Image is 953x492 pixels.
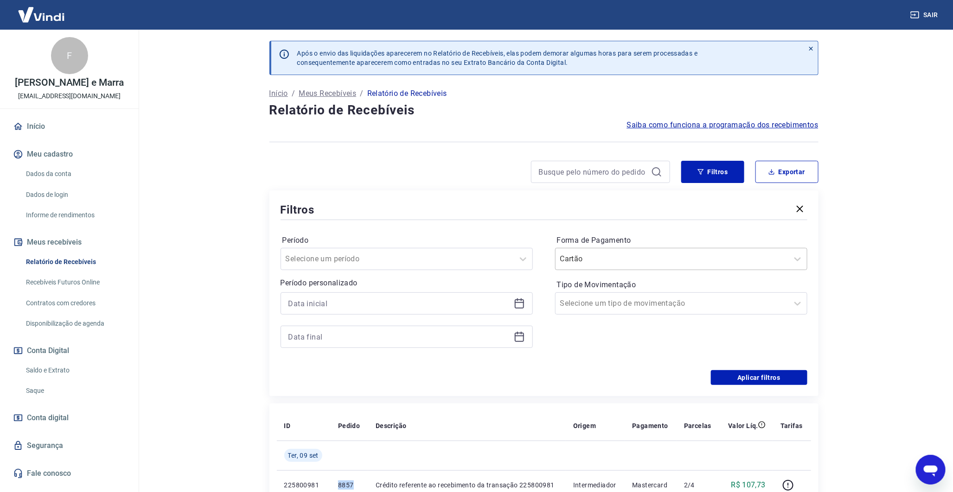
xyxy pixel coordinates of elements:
[11,341,128,361] button: Conta Digital
[360,88,363,99] p: /
[281,278,533,289] p: Período personalizado
[338,421,360,430] p: Pedido
[22,381,128,400] a: Saque
[269,101,819,120] h4: Relatório de Recebíveis
[916,455,946,485] iframe: Botão para abrir a janela de mensagens
[573,480,618,490] p: Intermediador
[780,421,803,430] p: Tarifas
[11,144,128,164] button: Meu cadastro
[632,421,668,430] p: Pagamento
[684,421,711,430] p: Parcelas
[284,421,291,430] p: ID
[288,330,510,344] input: Data final
[728,421,758,430] p: Valor Líq.
[22,314,128,333] a: Disponibilização de agenda
[731,479,766,491] p: R$ 107,73
[627,120,819,131] a: Saiba como funciona a programação dos recebimentos
[299,88,356,99] a: Meus Recebíveis
[22,206,128,225] a: Informe de rendimentos
[22,164,128,183] a: Dados da conta
[11,408,128,428] a: Conta digital
[51,37,88,74] div: F
[284,480,324,490] p: 225800981
[281,202,315,217] h5: Filtros
[11,435,128,456] a: Segurança
[539,165,647,179] input: Busque pelo número do pedido
[11,463,128,484] a: Fale conosco
[632,480,669,490] p: Mastercard
[573,421,596,430] p: Origem
[288,451,319,460] span: Ter, 09 set
[292,88,295,99] p: /
[22,273,128,292] a: Recebíveis Futuros Online
[684,480,712,490] p: 2/4
[288,296,510,310] input: Data inicial
[557,235,806,246] label: Forma de Pagamento
[22,361,128,380] a: Saldo e Extrato
[11,232,128,252] button: Meus recebíveis
[27,411,69,424] span: Conta digital
[11,116,128,137] a: Início
[297,49,698,67] p: Após o envio das liquidações aparecerem no Relatório de Recebíveis, elas podem demorar algumas ho...
[367,88,447,99] p: Relatório de Recebíveis
[376,421,407,430] p: Descrição
[338,480,361,490] p: 8857
[22,185,128,204] a: Dados de login
[22,294,128,313] a: Contratos com credores
[711,370,807,385] button: Aplicar filtros
[11,0,71,29] img: Vindi
[908,6,942,24] button: Sair
[681,161,744,183] button: Filtros
[22,252,128,271] a: Relatório de Recebíveis
[269,88,288,99] a: Início
[18,91,121,101] p: [EMAIL_ADDRESS][DOMAIN_NAME]
[755,161,819,183] button: Exportar
[376,480,558,490] p: Crédito referente ao recebimento da transação 225800981
[282,235,531,246] label: Período
[15,78,124,88] p: [PERSON_NAME] e Marra
[557,279,806,290] label: Tipo de Movimentação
